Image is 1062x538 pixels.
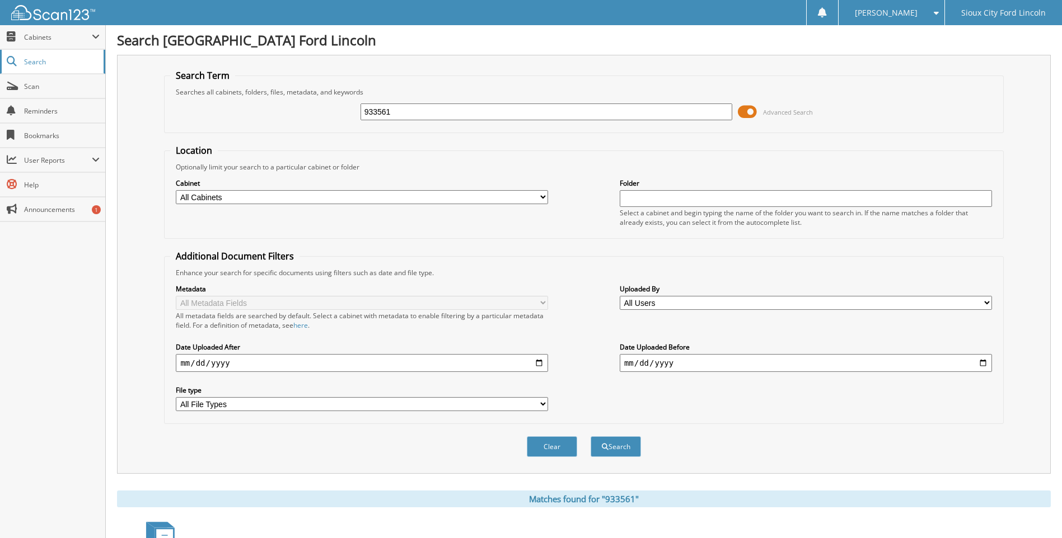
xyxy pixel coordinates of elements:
[763,108,813,116] span: Advanced Search
[176,178,548,188] label: Cabinet
[24,131,100,140] span: Bookmarks
[170,144,218,157] legend: Location
[176,311,548,330] div: All metadata fields are searched by default. Select a cabinet with metadata to enable filtering b...
[11,5,95,20] img: scan123-logo-white.svg
[620,208,992,227] div: Select a cabinet and begin typing the name of the folder you want to search in. If the name match...
[24,106,100,116] span: Reminders
[170,69,235,82] legend: Search Term
[24,180,100,190] span: Help
[170,250,300,262] legend: Additional Document Filters
[176,342,548,352] label: Date Uploaded After
[24,82,100,91] span: Scan
[24,57,98,67] span: Search
[961,10,1046,16] span: Sioux City Ford Lincoln
[170,162,997,172] div: Optionally limit your search to a particular cabinet or folder
[170,87,997,97] div: Searches all cabinets, folders, files, metadata, and keywords
[176,284,548,294] label: Metadata
[92,205,101,214] div: 1
[24,205,100,214] span: Announcements
[24,155,92,165] span: User Reports
[117,490,1051,507] div: Matches found for "933561"
[527,436,577,457] button: Clear
[620,284,992,294] label: Uploaded By
[293,320,308,330] a: here
[117,31,1051,49] h1: Search [GEOGRAPHIC_DATA] Ford Lincoln
[591,436,641,457] button: Search
[620,342,992,352] label: Date Uploaded Before
[620,178,992,188] label: Folder
[855,10,918,16] span: [PERSON_NAME]
[620,354,992,372] input: end
[24,32,92,42] span: Cabinets
[176,354,548,372] input: start
[176,385,548,395] label: File type
[170,268,997,277] div: Enhance your search for specific documents using filters such as date and file type.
